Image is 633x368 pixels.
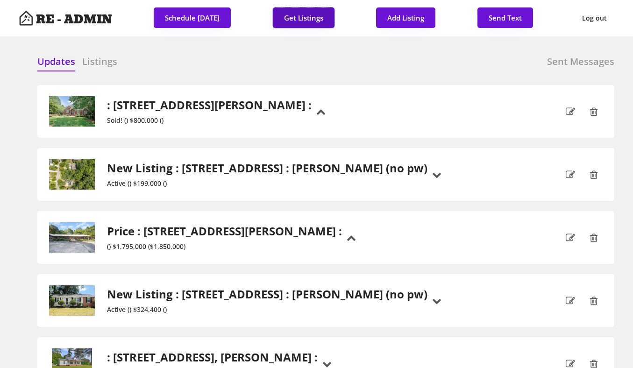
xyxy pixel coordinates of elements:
div: Sold! () $800,000 () [107,117,312,125]
h2: : [STREET_ADDRESS], [PERSON_NAME] : [107,351,318,364]
button: Send Text [477,7,533,28]
h6: Listings [82,55,117,68]
img: 20250813144040334515000000-o.jpg [49,159,95,190]
div: Active () $324,400 () [107,306,427,314]
h2: New Listing : [STREET_ADDRESS] : [PERSON_NAME] (no pw) [107,162,427,175]
button: Log out [575,7,614,29]
img: 20250805164610280152000000-o.jpg [49,285,95,316]
button: Get Listings [273,7,334,28]
img: 90af5933095807e6a4b698ff79e1b457-cc_ft_1536.webp [49,96,95,127]
img: 20250522134628364911000000-o.jpg [49,222,95,253]
h6: Updates [37,55,75,68]
h2: : [STREET_ADDRESS][PERSON_NAME] : [107,99,312,112]
img: Artboard%201%20copy%203.svg [19,11,34,26]
h2: Price : [STREET_ADDRESS][PERSON_NAME] : [107,225,342,238]
button: Add Listing [376,7,435,28]
h2: New Listing : [STREET_ADDRESS] : [PERSON_NAME] (no pw) [107,288,427,301]
div: Active () $199,000 () [107,180,427,188]
div: () $1,795,000 ($1,850,000) [107,243,342,251]
h4: RE - ADMIN [36,14,112,26]
h6: Sent Messages [547,55,614,68]
button: Schedule [DATE] [154,7,231,28]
